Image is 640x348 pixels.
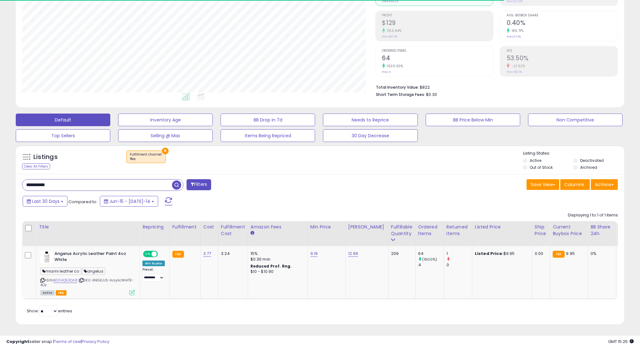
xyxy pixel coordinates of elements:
[382,55,493,63] h2: 64
[348,224,386,230] div: [PERSON_NAME]
[221,251,243,257] div: 3.24
[172,224,198,230] div: Fulfillment
[580,165,597,170] label: Archived
[142,224,167,230] div: Repricing
[418,224,441,237] div: Ordered Items
[251,269,303,274] div: $10 - $10.90
[16,114,110,126] button: Default
[447,251,472,257] div: 1
[40,268,81,275] span: miami leather co
[510,28,524,33] small: 185.71%
[118,129,213,142] button: Selling @ Max
[510,64,525,68] small: -21.52%
[82,268,105,275] span: angelus
[591,224,614,237] div: BB Share 24h.
[591,251,611,257] div: 0%
[40,251,135,295] div: ASIN:
[27,308,72,314] span: Show: entries
[32,198,60,204] span: Last 30 Days
[382,49,493,53] span: Ordered Items
[56,290,66,296] span: FBA
[6,339,109,345] div: seller snap | |
[55,251,131,264] b: Angelus Acrylic Leather Paint 4oz White
[560,179,590,190] button: Columns
[507,70,522,74] small: Prev: 68.17%
[376,83,613,91] li: $822
[530,165,553,170] label: Out of Stock
[6,339,29,345] strong: Copyright
[507,35,521,38] small: Prev: 0.14%
[251,230,254,236] small: Amazon Fees.
[172,251,184,258] small: FBA
[475,224,529,230] div: Listed Price
[382,19,493,28] h2: $129
[376,92,425,97] b: Short Term Storage Fees:
[418,251,444,257] div: 64
[382,35,397,38] small: Prev: $10.28
[323,114,418,126] button: Needs to Reprice
[385,28,402,33] small: 1155.64%
[144,251,152,257] span: ON
[82,339,109,345] a: Privacy Policy
[426,114,520,126] button: BB Price Below Min
[118,114,213,126] button: Inventory Age
[527,179,559,190] button: Save View
[221,224,245,237] div: Fulfillment Cost
[535,251,545,257] div: 0.00
[39,224,137,230] div: Title
[130,152,162,162] span: Fulfillment channel :
[568,212,618,218] div: Displaying 1 to 1 of 1 items
[142,261,165,266] div: Win BuyBox
[447,262,472,268] div: 0
[391,224,413,237] div: Fulfillable Quantity
[507,19,618,28] h2: 0.40%
[382,70,391,74] small: Prev: 4
[507,55,618,63] h2: 53.50%
[566,251,575,257] span: 9.95
[221,129,315,142] button: Items Being Repriced
[475,251,504,257] b: Listed Price:
[348,251,358,257] a: 12.99
[523,150,624,156] p: Listing States:
[376,85,419,90] b: Total Inventory Value:
[608,339,634,345] span: 2025-08-14 15:25 GMT
[251,251,303,257] div: 15%
[382,14,493,17] span: Profit
[507,14,618,17] span: Avg. Buybox Share
[553,251,564,258] small: FBA
[53,278,78,283] a: B00HQ53QA8
[385,64,403,68] small: 1500.00%
[528,114,623,126] button: Non Competitive
[507,49,618,53] span: ROI
[447,224,470,237] div: Returned Items
[418,262,444,268] div: 4
[23,196,67,207] button: Last 30 Days
[109,198,150,204] span: Jun-15 - [DATE]-14
[564,181,584,188] span: Columns
[251,257,303,262] div: $0.30 min
[16,129,110,142] button: Top Sellers
[475,251,527,257] div: $9.95
[187,179,211,190] button: Filters
[162,148,169,154] button: ×
[68,199,97,205] span: Compared to:
[591,179,618,190] button: Actions
[22,163,50,169] div: Clear All Filters
[221,114,315,126] button: BB Drop in 7d
[100,196,158,207] button: Jun-15 - [DATE]-14
[391,251,411,257] div: 209
[130,157,162,161] div: fba
[40,278,134,287] span: | SKU: ANGELUS-AcrylicWHITE-4Oz
[310,251,318,257] a: 9.19
[251,263,292,269] b: Reduced Prof. Rng.
[553,224,585,237] div: Current Buybox Price
[580,158,604,163] label: Deactivated
[426,91,437,97] span: $0.30
[323,129,418,142] button: 30 Day Decrease
[54,339,81,345] a: Terms of Use
[203,224,216,230] div: Cost
[530,158,541,163] label: Active
[142,268,165,282] div: Preset:
[157,251,167,257] span: OFF
[310,224,343,230] div: Min Price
